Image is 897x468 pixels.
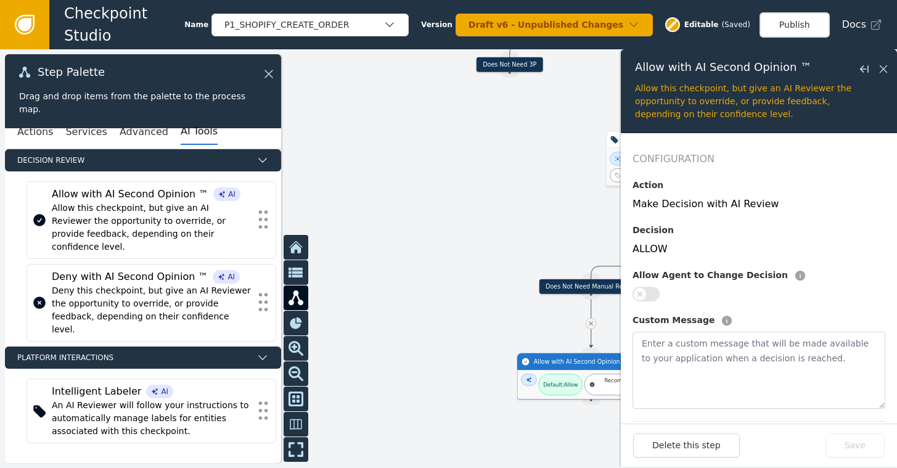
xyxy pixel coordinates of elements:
div: Draft v6 - Unpublished Changes [469,18,628,31]
span: AI [213,270,240,284]
button: Actions [17,119,53,145]
span: Decision Review [17,155,252,166]
div: ALLOW [633,242,885,257]
label: Custom Message [633,314,715,327]
span: Editable [684,19,719,30]
div: Allow this checkpoint, but give an AI Reviewer the opportunity to override, or provide feedback, ... [52,202,251,253]
div: Deny this checkpoint, but give an AI Reviewer the opportunity to override, or provide feedback, d... [52,284,251,336]
span: Checkpoint Studio [64,2,184,47]
div: Make Decision with AI Review [633,197,885,211]
div: Default: Allow [543,380,578,388]
label: Decision [633,224,674,237]
div: Recommendation Only [598,377,656,392]
div: P1_SHOPIFY_CREATE_ORDER [224,18,383,31]
button: AI Tools [181,119,218,145]
button: Draft v6 - Unpublished Changes [456,14,653,36]
label: Action [633,179,663,192]
button: P1_SHOPIFY_CREATE_ORDER [211,14,409,36]
span: Version [421,19,453,30]
div: ( Saved ) [721,19,750,30]
div: Does Not Need 3P [477,57,543,72]
div: Intelligent Labeler [52,384,251,399]
span: Docs [842,17,866,32]
div: Deny with AI Second Opinion ™ [52,269,251,284]
button: Delete this step [633,433,740,458]
div: Allow this checkpoint, but give an AI Reviewer the opportunity to override, or provide feedback, ... [635,82,883,121]
span: Name [184,19,208,30]
a: Docs [842,17,882,32]
div: Allow with AI Second Opinion ™ [534,357,649,366]
label: Allow Agent to Change Decision [633,269,788,282]
div: Allow with AI Second Opinion ™ [52,187,251,202]
div: An AI Reviewer will follow your instructions to automatically manage labels for entities associat... [52,399,251,438]
h2: Configuration [633,152,885,166]
span: Step Palette [38,67,105,78]
button: Services [65,119,107,145]
span: AI [146,385,173,398]
button: Publish [760,12,830,38]
span: AI [213,187,240,201]
div: Drag and drop items from the palette to the process map. [19,90,267,116]
div: Does Not Need Manual Review [539,279,643,294]
button: Advanced [120,119,168,145]
span: Allow with AI Second Opinion ™ [635,62,811,73]
span: Platform Interactions [17,352,252,363]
